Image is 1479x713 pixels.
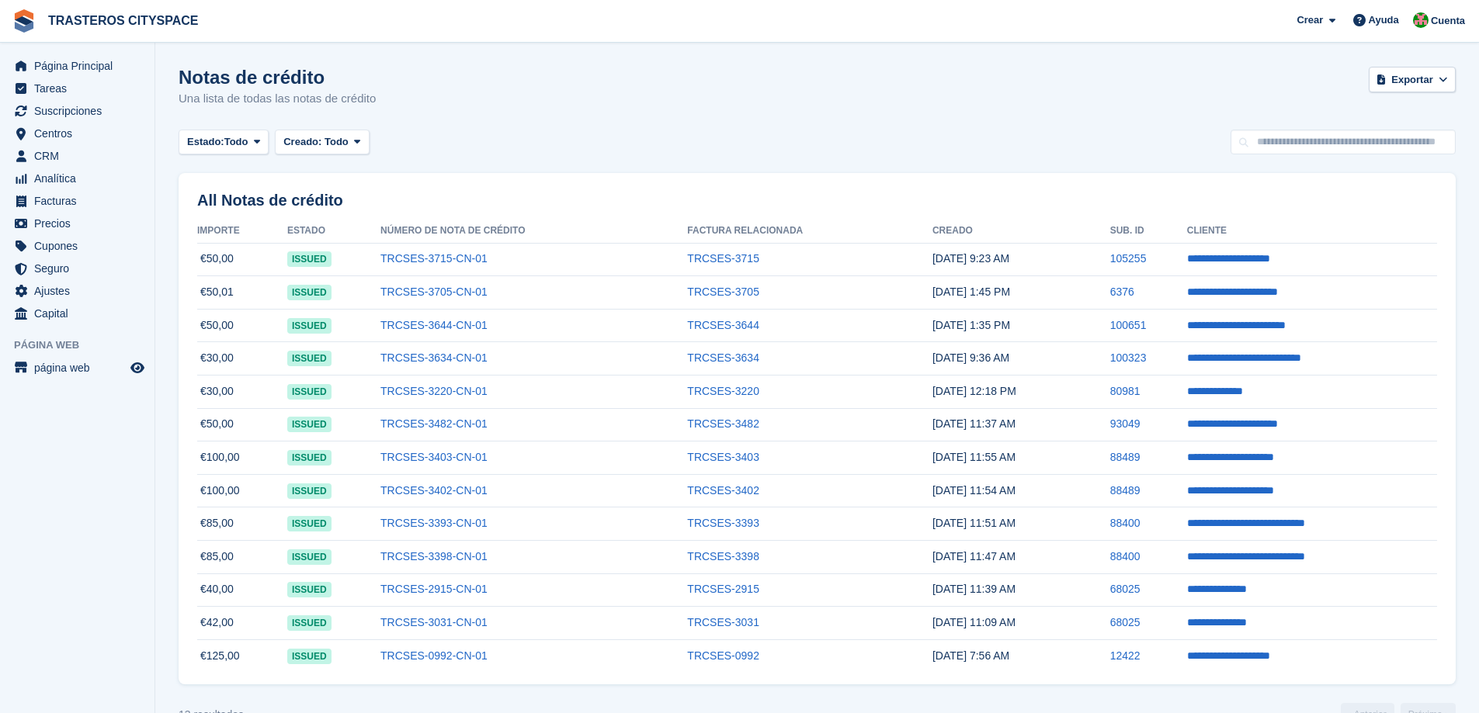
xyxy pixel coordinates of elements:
a: TRCSES-3220-CN-01 [380,385,488,397]
td: €42,00 [197,607,287,640]
span: Centros [34,123,127,144]
span: issued [287,450,332,466]
button: Estado: Todo [179,130,269,155]
a: menu [8,190,147,212]
th: Número de nota de crédito [380,219,687,244]
td: €125,00 [197,639,287,672]
span: issued [287,351,332,366]
a: TRCSES-3705 [687,286,759,298]
a: 88400 [1110,517,1140,529]
a: 68025 [1110,616,1140,628]
td: €85,00 [197,541,287,574]
span: issued [287,649,332,664]
a: TRCSES-3393-CN-01 [380,517,488,529]
span: issued [287,582,332,597]
td: €50,00 [197,309,287,342]
a: TRCSES-3031-CN-01 [380,616,488,628]
a: menu [8,78,147,99]
span: CRM [34,145,127,167]
span: issued [287,251,332,267]
span: issued [287,615,332,631]
span: Exportar [1391,72,1432,88]
td: €50,00 [197,243,287,276]
time: 2025-06-02 09:54:17 UTC [932,484,1016,497]
a: menu [8,258,147,279]
span: Suscripciones [34,100,127,122]
time: 2025-07-22 09:37:52 UTC [932,417,1016,430]
a: 88489 [1110,451,1140,463]
a: 100651 [1110,319,1147,331]
a: menu [8,100,147,122]
a: 12422 [1110,649,1140,662]
span: Crear [1297,12,1323,28]
button: Creado: Todo [275,130,369,155]
a: TRCSES-3644 [687,319,759,331]
span: Analítica [34,168,127,189]
a: 88400 [1110,550,1140,562]
a: TRCSES-3031 [687,616,759,628]
a: 105255 [1110,252,1147,265]
span: issued [287,384,332,400]
span: Todo [224,134,248,150]
th: Cliente [1187,219,1437,244]
a: TRCSES-3403-CN-01 [380,451,488,463]
time: 2025-09-01 11:35:55 UTC [932,319,1010,331]
span: Creado: [283,136,321,147]
span: issued [287,516,332,531]
span: Ajustes [34,280,127,302]
span: Estado: [187,134,224,150]
a: menu [8,235,147,257]
span: issued [287,549,332,565]
a: TRCSES-3715-CN-01 [380,252,488,265]
a: menu [8,280,147,302]
td: €85,00 [197,507,287,541]
a: Vista previa de la tienda [128,358,147,377]
th: Estado [287,219,380,244]
span: Todo [325,136,349,147]
th: Creado [932,219,1110,244]
a: TRCSES-3220 [687,385,759,397]
td: €30,00 [197,342,287,376]
a: TRCSES-3705-CN-01 [380,286,488,298]
span: Tareas [34,78,127,99]
a: 68025 [1110,583,1140,595]
a: 100323 [1110,351,1147,364]
a: TRCSES-3393 [687,517,759,529]
span: Facturas [34,190,127,212]
span: issued [287,417,332,432]
a: menu [8,213,147,234]
a: TRCSES-3482-CN-01 [380,417,488,430]
time: 2025-08-07 10:18:05 UTC [932,385,1016,397]
a: TRCSES-0992 [687,649,759,662]
a: menu [8,168,147,189]
td: €40,00 [197,573,287,607]
span: issued [287,318,332,334]
a: menu [8,303,147,324]
th: Importe [197,219,287,244]
time: 2025-06-02 09:47:46 UTC [932,550,1016,562]
a: TRCSES-0992-CN-01 [380,649,488,662]
td: €30,00 [197,376,287,409]
h2: All Notas de crédito [197,192,1437,209]
td: €50,00 [197,408,287,441]
span: Precios [34,213,127,234]
time: 2025-08-08 07:36:22 UTC [932,351,1009,364]
time: 2025-06-02 09:51:14 UTC [932,517,1016,529]
p: Una lista de todas las notas de crédito [179,90,376,108]
a: TRCSES-3715 [687,252,759,265]
a: 88489 [1110,484,1140,497]
span: Ayuda [1369,12,1399,28]
a: TRCSES-3644-CN-01 [380,319,488,331]
span: Página web [14,337,154,353]
a: 80981 [1110,385,1140,397]
span: issued [287,285,332,300]
a: menu [8,145,147,167]
td: €100,00 [197,474,287,507]
time: 2025-02-12 10:39:01 UTC [932,583,1016,595]
a: menu [8,123,147,144]
img: stora-icon-8386f47178a22dfd0bd8f6a31ec36ba5ce8667c1dd55bd0f319d3a0aa187defe.svg [12,9,36,33]
time: 2025-06-02 09:55:11 UTC [932,451,1016,463]
a: TRCSES-3403 [687,451,759,463]
td: €50,01 [197,276,287,310]
time: 2025-09-02 07:23:28 UTC [932,252,1009,265]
